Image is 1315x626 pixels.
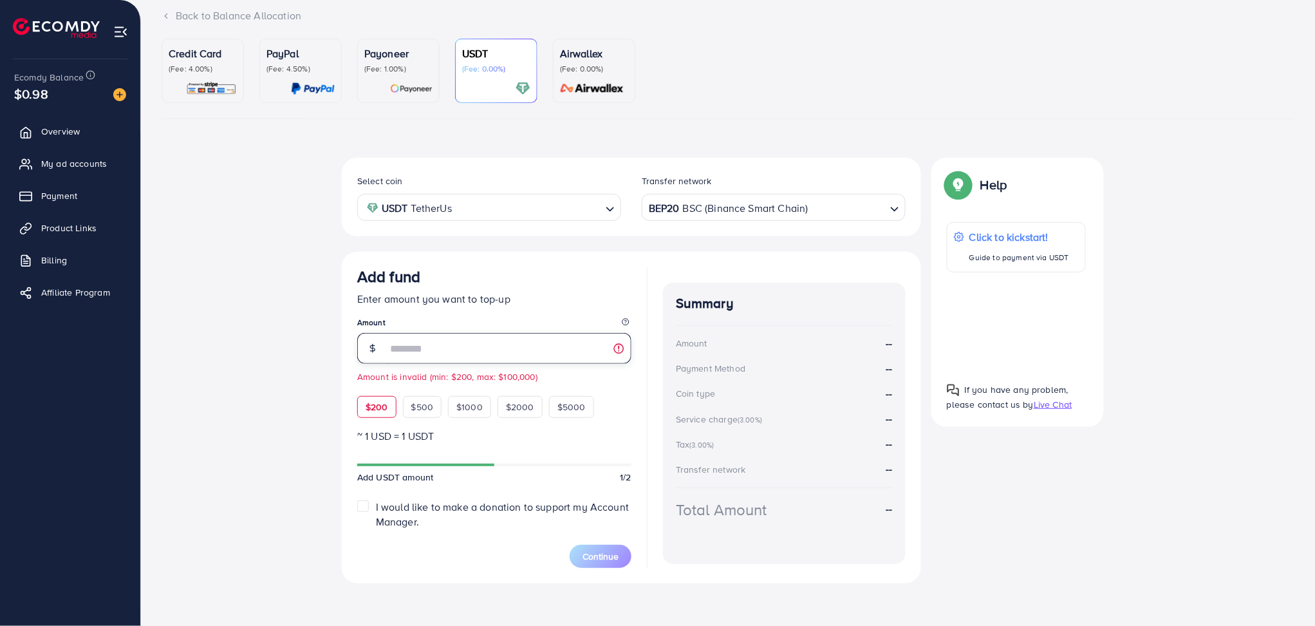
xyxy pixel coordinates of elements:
[10,151,131,176] a: My ad accounts
[364,64,433,74] p: (Fee: 1.00%)
[13,18,100,38] img: logo
[676,387,715,400] div: Coin type
[113,88,126,101] img: image
[516,81,530,96] img: card
[649,199,680,218] strong: BEP20
[357,471,433,484] span: Add USDT amount
[357,428,631,444] p: ~ 1 USD = 1 USDT
[947,383,1068,411] span: If you have any problem, please contact us by
[390,81,433,96] img: card
[1034,398,1072,411] span: Live Chat
[676,362,745,375] div: Payment Method
[411,401,434,413] span: $500
[367,202,378,214] img: coin
[886,502,893,517] strong: --
[886,361,893,376] strong: --
[683,199,808,218] span: BSC (Binance Smart Chain)
[10,119,131,144] a: Overview
[366,401,388,413] span: $200
[462,64,530,74] p: (Fee: 0.00%)
[560,46,628,61] p: Airwallex
[357,267,420,286] h3: Add fund
[676,438,718,451] div: Tax
[689,440,714,450] small: (3.00%)
[1260,568,1305,616] iframe: Chat
[642,175,712,187] label: Transfer network
[738,415,762,425] small: (3.00%)
[41,286,110,299] span: Affiliate Program
[186,81,237,96] img: card
[113,24,128,39] img: menu
[10,215,131,241] a: Product Links
[14,84,48,103] span: $0.98
[357,317,631,333] legend: Amount
[886,336,893,351] strong: --
[41,157,107,170] span: My ad accounts
[557,401,586,413] span: $5000
[364,46,433,61] p: Payoneer
[583,550,619,563] span: Continue
[357,370,631,383] small: Amount is invalid (min: $200, max: $100,000)
[642,194,906,220] div: Search for option
[462,46,530,61] p: USDT
[886,412,893,426] strong: --
[169,46,237,61] p: Credit Card
[980,177,1007,193] p: Help
[886,462,893,476] strong: --
[456,198,601,218] input: Search for option
[676,413,766,426] div: Service charge
[10,280,131,305] a: Affiliate Program
[676,463,746,476] div: Transfer network
[810,198,885,218] input: Search for option
[969,229,1069,245] p: Click to kickstart!
[357,291,631,307] p: Enter amount you want to top-up
[506,401,534,413] span: $2000
[676,498,767,521] div: Total Amount
[266,46,335,61] p: PayPal
[10,183,131,209] a: Payment
[41,222,97,234] span: Product Links
[10,247,131,273] a: Billing
[169,64,237,74] p: (Fee: 4.00%)
[376,500,629,529] span: I would like to make a donation to support my Account Manager.
[266,64,335,74] p: (Fee: 4.50%)
[162,8,1294,23] div: Back to Balance Allocation
[560,64,628,74] p: (Fee: 0.00%)
[411,199,452,218] span: TetherUs
[382,199,408,218] strong: USDT
[947,384,960,397] img: Popup guide
[41,189,77,202] span: Payment
[969,250,1069,265] p: Guide to payment via USDT
[291,81,335,96] img: card
[357,175,403,187] label: Select coin
[357,194,621,220] div: Search for option
[14,71,84,84] span: Ecomdy Balance
[886,386,893,401] strong: --
[41,254,67,267] span: Billing
[620,471,631,484] span: 1/2
[41,125,80,138] span: Overview
[676,296,893,312] h4: Summary
[676,337,707,350] div: Amount
[570,545,631,568] button: Continue
[556,81,628,96] img: card
[947,173,970,196] img: Popup guide
[886,437,893,451] strong: --
[456,401,483,413] span: $1000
